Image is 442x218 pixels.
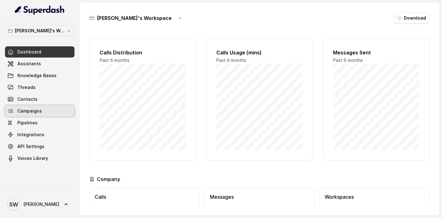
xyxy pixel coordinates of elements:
[5,25,74,36] button: [PERSON_NAME]'s Workspace
[17,96,38,102] span: Contacts
[17,120,38,126] span: Pipelines
[5,196,74,213] a: [PERSON_NAME]
[5,46,74,58] a: Dashboard
[17,49,41,55] span: Dashboard
[97,175,120,183] h3: Company
[100,58,129,63] span: Past 6 months
[5,129,74,140] a: Integrations
[17,132,44,138] span: Integrations
[5,70,74,81] a: Knowledge Bases
[325,193,424,201] h3: Workspaces
[333,58,363,63] span: Past 6 months
[17,72,56,79] span: Knowledge Bases
[5,58,74,69] a: Assistants
[97,14,172,22] h3: [PERSON_NAME]'s Workspace
[394,12,430,24] button: Download
[100,49,186,56] h2: Calls Distribution
[5,82,74,93] a: Threads
[5,153,74,164] a: Voices Library
[15,5,65,15] img: light.svg
[95,193,194,201] h3: Calls
[15,27,65,35] p: [PERSON_NAME]'s Workspace
[24,201,59,207] span: [PERSON_NAME]
[17,155,48,161] span: Voices Library
[5,141,74,152] a: API Settings
[5,94,74,105] a: Contacts
[216,58,246,63] span: Past 6 months
[17,108,42,114] span: Campaigns
[5,117,74,128] a: Pipelines
[216,49,303,56] h2: Calls Usage (mins)
[17,143,44,150] span: API Settings
[210,193,309,201] h3: Messages
[333,49,419,56] h2: Messages Sent
[5,105,74,117] a: Campaigns
[17,61,41,67] span: Assistants
[17,84,36,90] span: Threads
[9,201,18,208] text: SW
